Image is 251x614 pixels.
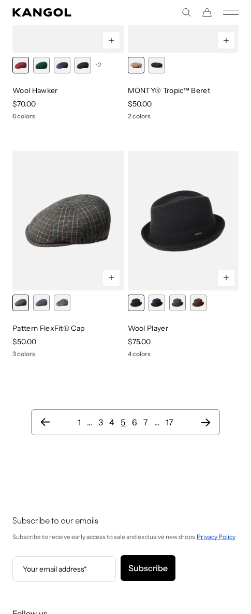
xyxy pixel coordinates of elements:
div: 3 colors [12,350,124,358]
a: Page 5 [121,417,125,427]
p: Pattern FlexFit® Cap [12,324,124,333]
summary: Search here [182,8,191,17]
nav: Pagination [31,409,219,435]
h4: Subscribe to our emails [12,516,239,527]
a: Next page [200,417,211,427]
p: Wool Player [128,324,239,333]
span: $70.00 [12,99,36,109]
p: Subscribe to receive early access to sale and exclusive new drops. [12,531,239,543]
a: Previous page [40,417,51,427]
span: $75.00 [128,337,151,346]
a: Page 1 [78,417,81,427]
div: 6 colors [12,113,124,120]
a: Page 4 [109,417,114,427]
p: Wool Hawker [12,86,124,95]
img: color-black [128,151,239,290]
a: Privacy Policy [197,533,235,541]
button: Cart [202,8,212,17]
p: MONTY® Tropic™ Beret [128,86,239,95]
div: 2 colors [128,113,239,120]
span: … [87,417,92,427]
div: 4 colors [128,350,239,358]
button: Mobile Menu [223,8,239,17]
a: Page 17 [166,417,173,427]
button: Subscribe [121,555,175,581]
div: +2 [95,57,101,73]
span: $50.00 [128,99,152,109]
span: $50.00 [12,337,36,346]
a: Kangol [12,8,126,17]
a: Page 3 [98,417,103,427]
img: color-grey-plaid [12,151,124,290]
a: Page 7 [143,417,148,427]
a: Page 6 [132,417,137,427]
span: … [154,417,159,427]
